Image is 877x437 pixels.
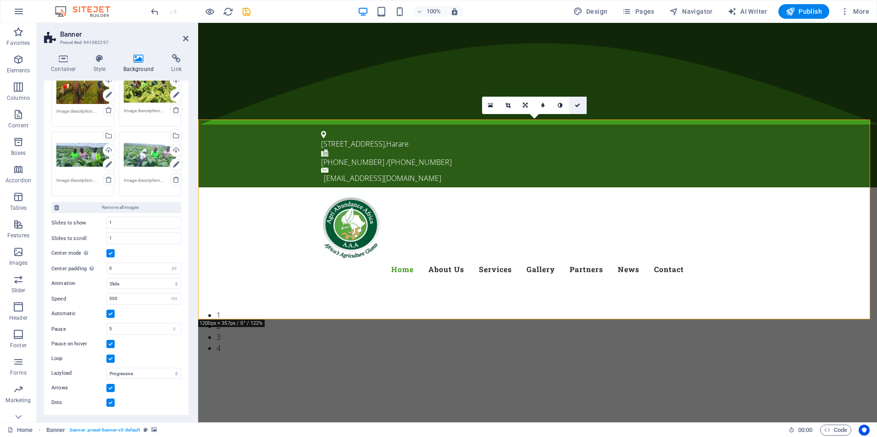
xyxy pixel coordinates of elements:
[60,38,170,47] h3: Preset #ed-941082297
[144,427,148,432] i: This element is a customizable preset
[482,97,500,114] a: Select files from the file manager, stock photos, or upload file(s)
[241,6,252,17] i: Save (Ctrl+S)
[727,7,767,16] span: AI Writer
[51,353,106,364] label: Loop
[51,266,106,271] label: Center padding
[10,369,27,377] p: Forms
[124,67,177,104] div: WhatsAppImage2025-10-01at09.47.14-n2rbFj1jf5dUXuF1YxYIqw.jpeg
[51,382,106,393] label: Arrows
[44,54,87,73] h4: Container
[46,425,157,436] nav: breadcrumb
[11,149,26,157] p: Boxes
[51,368,106,379] label: Lazyload
[450,7,459,16] i: On resize automatically adjust zoom level to fit chosen device.
[534,97,552,114] a: Blur
[517,97,534,114] a: Change orientation
[9,259,28,267] p: Images
[10,342,27,349] p: Footer
[6,177,31,184] p: Accordion
[151,427,157,432] i: This element contains a background
[622,7,654,16] span: Pages
[666,4,716,19] button: Navigator
[51,397,106,408] label: Dots
[51,248,106,259] label: Center mode
[570,4,611,19] button: Design
[9,314,28,322] p: Header
[573,7,608,16] span: Design
[7,67,30,74] p: Elements
[7,232,29,239] p: Features
[51,339,106,350] label: Pause on hover
[18,309,22,320] button: 3
[51,308,106,319] label: Automatic
[51,327,106,332] label: Pause
[7,94,30,102] p: Columns
[788,425,813,436] h6: Session time
[18,287,22,298] button: 1
[500,97,517,114] a: Crop mode
[427,6,441,17] h6: 100%
[6,39,30,47] p: Favorites
[837,4,873,19] button: More
[669,7,713,16] span: Navigator
[8,122,28,129] p: Content
[786,7,822,16] span: Publish
[824,425,847,436] span: Code
[51,202,181,213] button: Remove all images
[51,220,106,225] label: Slides to show
[10,204,27,212] p: Tables
[778,4,829,19] button: Publish
[798,425,812,436] span: 00 00
[859,425,870,436] button: Usercentrics
[840,7,869,16] span: More
[11,287,26,294] p: Slider
[18,320,22,331] button: 4
[53,6,122,17] img: Editor Logo
[18,298,22,309] button: 2
[724,4,771,19] button: AI Writer
[46,425,66,436] span: Click to select. Double-click to edit
[7,425,33,436] a: Click to cancel selection. Double-click to open Pages
[223,6,233,17] i: Reload page
[62,202,178,213] span: Remove all images
[805,426,806,433] span: :
[570,4,611,19] div: Design (Ctrl+Alt+Y)
[150,6,160,17] i: Undo: Change show dots (Ctrl+Z)
[149,6,160,17] button: undo
[51,296,106,301] label: Speed
[618,4,658,19] button: Pages
[241,6,252,17] button: save
[51,278,106,289] label: Animation
[51,236,106,241] label: Slides to scroll
[164,54,189,73] h4: Link
[124,137,177,173] div: WhatsAppImage2025-10-01at11.28.471-EOZPTiAXzyVThZYizD8qaw.jpeg
[69,425,140,436] span: . banner .preset-banner-v3-default
[552,97,569,114] a: Greyscale
[60,30,189,38] h2: Banner
[6,397,31,404] p: Marketing
[820,425,851,436] button: Code
[87,54,117,73] h4: Style
[56,137,109,173] div: WhatsAppImage2025-10-01at11.28.46-rLJf9oaVFcRLrUQ8izxXSQ.jpeg
[413,6,445,17] button: 100%
[117,54,165,73] h4: Background
[56,67,109,104] div: WhatsAppImage2025-10-01at11.29.56-6YMUta_fAZ3n88r1iYDb7w.jpeg
[222,6,233,17] button: reload
[569,97,587,114] a: Confirm ( Ctrl ⏎ )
